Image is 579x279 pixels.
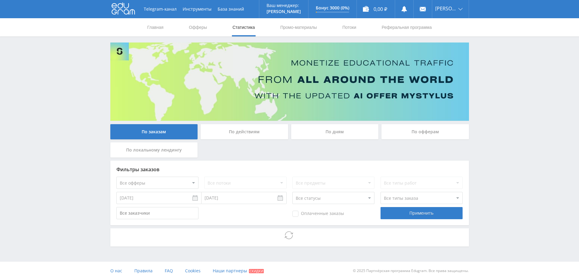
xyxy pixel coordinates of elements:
p: Бонус 3000 (0%) [316,5,349,10]
span: Cookies [185,268,201,274]
span: О нас [110,268,122,274]
input: Все заказчики [116,207,198,219]
div: По локальному лендингу [110,142,198,158]
span: FAQ [165,268,173,274]
div: По офферам [381,124,469,139]
a: Промо-материалы [280,18,317,36]
div: Применить [381,207,463,219]
div: Фильтры заказов [116,167,463,172]
a: Реферальная программа [381,18,433,36]
a: Офферы [188,18,208,36]
span: Правила [134,268,153,274]
div: По заказам [110,124,198,139]
p: Ваш менеджер: [267,3,301,8]
div: По действиям [201,124,288,139]
img: Banner [110,43,469,121]
div: По дням [291,124,379,139]
span: Оплаченные заказы [292,211,344,217]
p: [PERSON_NAME] [267,9,301,14]
a: Статистика [232,18,256,36]
span: [PERSON_NAME] [435,6,457,11]
span: Скидки [249,269,264,273]
span: Наши партнеры [213,268,247,274]
a: Главная [147,18,164,36]
a: Потоки [342,18,357,36]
